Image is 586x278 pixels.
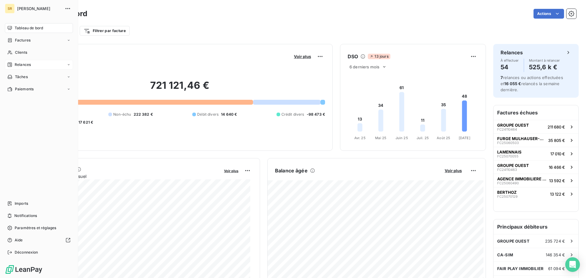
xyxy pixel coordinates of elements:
h6: DSO [348,53,358,60]
tspan: Août 25 [437,136,450,140]
span: Non-échu [113,112,131,117]
span: 16 466 € [549,165,565,170]
span: 6 derniers mois [349,64,379,69]
tspan: [DATE] [459,136,470,140]
h6: Principaux débiteurs [494,219,578,234]
button: GROUPE OUESTFC2411046316 466 € [494,160,578,174]
h2: 721 121,46 € [34,79,325,98]
span: 35 805 € [548,138,565,143]
button: AGENCE IMMOBILIERE DES 3 ROISFC2506049013 592 € [494,174,578,187]
span: Paramètres et réglages [15,225,56,231]
span: Débit divers [197,112,219,117]
h6: Relances [501,49,523,56]
button: Voir plus [443,168,464,173]
span: Voir plus [224,169,238,173]
span: GROUPE OUEST [497,239,530,244]
span: FAIR PLAY IMMOBILIER [497,266,544,271]
button: Voir plus [222,168,240,173]
span: 13 592 € [549,178,565,183]
span: Factures [15,38,31,43]
span: Déconnexion [15,250,38,255]
button: Voir plus [292,54,313,59]
span: Relances [15,62,31,67]
span: Crédit divers [281,112,304,117]
tspan: Mai 25 [375,136,386,140]
span: [PERSON_NAME] [17,6,61,11]
div: SR [5,4,15,13]
span: 14 640 € [221,112,237,117]
span: Paiements [15,86,34,92]
span: GROUPE OUEST [497,123,529,128]
span: -98 473 € [307,112,325,117]
span: GROUPE OUEST [497,163,529,168]
span: 222 382 € [134,112,153,117]
button: BERTHOZFC2507012913 122 € [494,187,578,200]
span: FC25060503 [497,141,519,145]
button: GROUPE OUESTFC24110464211 680 € [494,120,578,133]
span: LAMENNAIS [497,150,522,154]
span: 61 094 € [548,266,565,271]
span: Tableau de bord [15,25,43,31]
div: Open Intercom Messenger [565,257,580,272]
span: FURGE MULHAUSER-MSG [497,136,546,141]
span: AGENCE IMMOBILIERE DES 3 ROIS [497,176,547,181]
h6: Factures échues [494,105,578,120]
span: relances ou actions effectuées et relancés la semaine dernière. [501,75,563,92]
span: FC24110464 [497,128,517,131]
span: Voir plus [445,168,462,173]
span: FC24110463 [497,168,517,171]
span: CA-SIM [497,252,513,257]
span: -17 621 € [77,120,93,125]
button: Actions [534,9,564,19]
span: 13 122 € [550,192,565,197]
tspan: Juin 25 [396,136,408,140]
span: Chiffre d'affaires mensuel [34,173,220,179]
h4: 525,6 k € [529,62,560,72]
span: Clients [15,50,27,55]
span: FC25060490 [497,181,519,185]
span: BERTHOZ [497,190,517,195]
tspan: Avr. 25 [354,136,366,140]
span: 146 354 € [546,252,565,257]
span: 16 055 € [504,81,521,86]
span: Aide [15,237,23,243]
span: Tâches [15,74,28,80]
button: Filtrer par facture [80,26,130,36]
span: FC25070129 [497,195,518,198]
span: Imports [15,201,28,206]
tspan: Juil. 25 [417,136,429,140]
img: Logo LeanPay [5,265,43,274]
span: 17 010 € [550,151,565,156]
button: FURGE MULHAUSER-MSGFC2506050335 805 € [494,133,578,147]
button: LAMENNAISFC2507005517 010 € [494,147,578,160]
span: Montant à relancer [529,59,560,62]
span: À effectuer [501,59,519,62]
h6: Balance âgée [275,167,308,174]
span: 211 680 € [548,125,565,129]
span: Voir plus [294,54,311,59]
a: Aide [5,235,73,245]
h4: 54 [501,62,519,72]
span: Notifications [14,213,37,218]
span: 13 jours [368,54,390,59]
span: 7 [501,75,503,80]
span: FC25070055 [497,154,519,158]
span: 235 724 € [545,239,565,244]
